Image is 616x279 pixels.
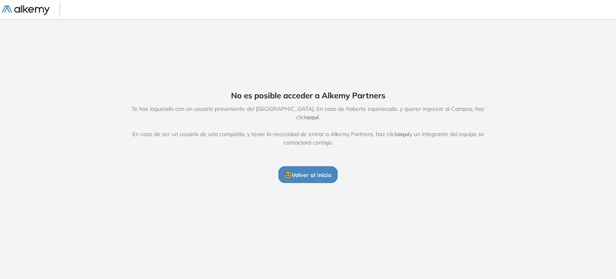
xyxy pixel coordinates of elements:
[285,171,331,179] span: 🤓 Volver al inicio
[123,105,493,147] span: Te has logueado con un usuario proveniente del [GEOGRAPHIC_DATA]. En caso de haberte equivocado, ...
[307,114,319,121] span: aquí
[231,90,385,102] span: No es posible acceder a Alkemy Partners
[397,130,409,138] span: aquí
[278,166,338,183] button: 🤓Volver al inicio
[2,5,50,15] img: HEADER_LOGO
